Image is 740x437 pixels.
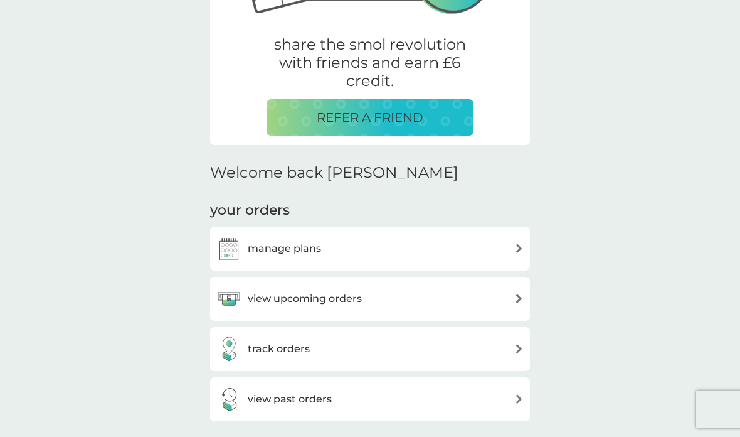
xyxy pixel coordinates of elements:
[248,291,362,307] h3: view upcoming orders
[210,164,458,182] h2: Welcome back [PERSON_NAME]
[514,294,524,303] img: arrow right
[514,394,524,404] img: arrow right
[267,36,473,90] p: share the smol revolution with friends and earn £6 credit.
[514,244,524,253] img: arrow right
[317,107,423,127] p: REFER A FRIEND
[210,201,290,220] h3: your orders
[248,341,310,357] h3: track orders
[267,99,473,136] button: REFER A FRIEND
[248,391,332,407] h3: view past orders
[248,240,321,257] h3: manage plans
[514,344,524,353] img: arrow right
